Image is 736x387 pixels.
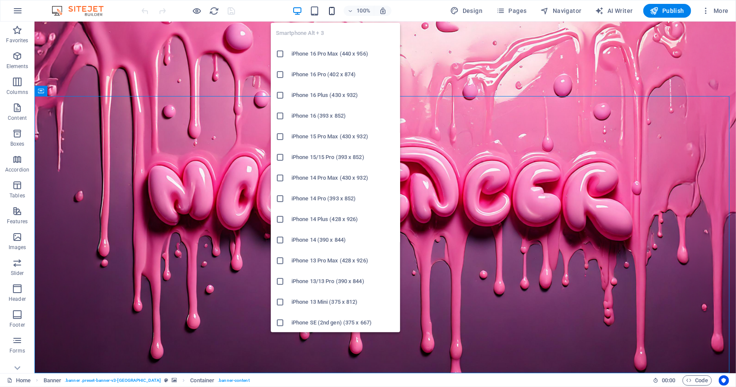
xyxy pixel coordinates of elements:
h6: iPhone 14 (390 x 844) [291,235,395,245]
nav: breadcrumb [44,375,250,386]
i: On resize automatically adjust zoom level to fit chosen device. [379,7,387,15]
p: Tables [9,192,25,199]
button: More [698,4,732,18]
button: AI Writer [592,4,636,18]
button: Usercentrics [719,375,729,386]
p: Slider [11,270,24,277]
h6: iPhone 16 Pro Max (440 x 956) [291,49,395,59]
button: Code [683,375,712,386]
p: Features [7,218,28,225]
span: More [702,6,729,15]
span: : [668,377,669,384]
h6: iPhone 15 Pro Max (430 x 932) [291,131,395,142]
p: Accordion [5,166,29,173]
h6: 100% [357,6,370,16]
span: Publish [650,6,684,15]
h6: iPhone 16 (393 x 852) [291,111,395,121]
span: Click to select. Double-click to edit [44,375,62,386]
button: 100% [344,6,374,16]
i: Reload page [210,6,219,16]
h6: iPhone 13 Pro Max (428 x 926) [291,256,395,266]
span: 00 00 [662,375,675,386]
p: Forms [9,347,25,354]
p: Columns [6,89,28,96]
h6: iPhone 15/15 Pro (393 x 852) [291,152,395,162]
span: Pages [496,6,526,15]
i: This element contains a background [172,378,177,383]
h6: iPhone 13/13 Pro (390 x 844) [291,276,395,287]
h6: iPhone 14 Pro (393 x 852) [291,193,395,204]
p: Content [8,115,27,122]
span: AI Writer [595,6,633,15]
p: Elements [6,63,28,70]
a: Click to cancel selection. Double-click to open Pages [7,375,31,386]
span: Design [451,6,483,15]
h6: iPhone 13 Mini (375 x 812) [291,297,395,307]
p: Boxes [10,140,25,147]
button: Click here to leave preview mode and continue editing [192,6,202,16]
h6: Session time [653,375,676,386]
div: Design (Ctrl+Alt+Y) [447,4,486,18]
p: Favorites [6,37,28,44]
button: Pages [493,4,530,18]
p: Header [9,296,26,303]
p: Images [9,244,26,251]
i: This element is a customizable preset [164,378,168,383]
span: . banner .preset-banner-v3-[GEOGRAPHIC_DATA] [65,375,161,386]
h6: iPhone 14 Pro Max (430 x 932) [291,173,395,183]
span: Navigator [541,6,582,15]
h6: iPhone 16 Plus (430 x 932) [291,90,395,100]
h6: iPhone 14 Plus (428 x 926) [291,214,395,225]
p: Footer [9,321,25,328]
button: Navigator [537,4,585,18]
span: Code [686,375,708,386]
span: . banner-content [218,375,249,386]
span: Click to select. Double-click to edit [190,375,214,386]
h6: iPhone 16 Pro (402 x 874) [291,69,395,80]
img: Editor Logo [50,6,114,16]
button: Publish [643,4,691,18]
button: reload [209,6,219,16]
button: Design [447,4,486,18]
h6: iPhone SE (2nd gen) (375 x 667) [291,318,395,328]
